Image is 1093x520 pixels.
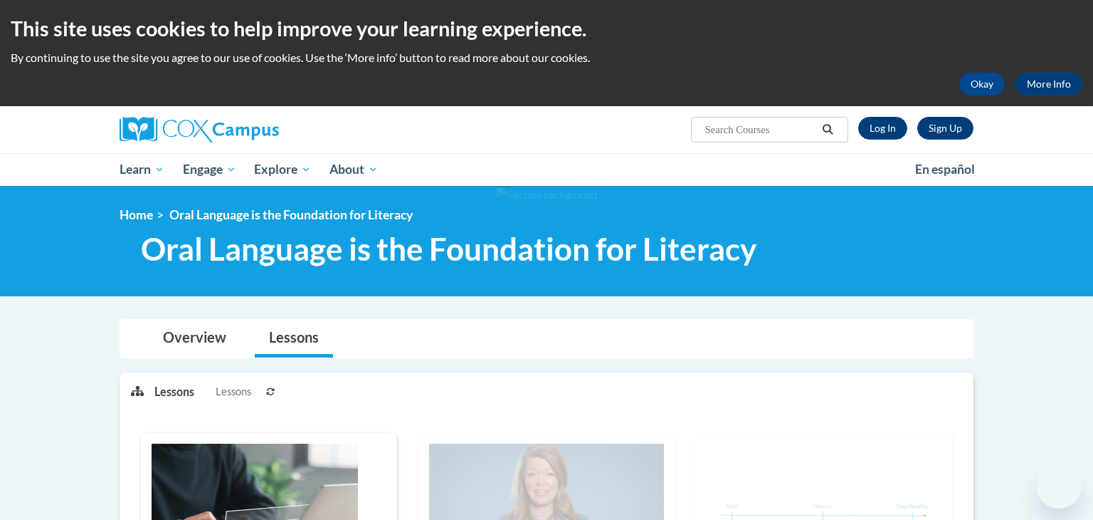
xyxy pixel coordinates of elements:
[254,161,311,178] span: Explore
[120,161,164,178] span: Learn
[255,320,333,358] a: Lessons
[216,384,251,400] span: Lessons
[1036,463,1082,509] iframe: Button to launch messaging window
[822,125,835,135] i: 
[11,50,1082,66] p: By continuing to use the site you agree to our use of cookies. Use the ‘More info’ button to read...
[120,207,153,222] a: Home
[169,207,413,222] span: Oral Language is the Foundation for Literacy
[906,155,984,184] a: En español
[183,161,236,178] span: Engage
[818,121,839,138] button: Search
[120,117,279,142] img: Cox Campus
[496,187,597,203] img: Section background
[149,320,241,358] a: Overview
[120,117,390,142] a: Cox Campus
[329,161,378,178] span: About
[141,230,756,268] span: Oral Language is the Foundation for Literacy
[915,162,975,177] span: En español
[917,117,973,140] a: Register
[11,14,1082,43] h2: This site uses cookies to help improve your learning experience.
[959,73,1005,95] button: Okay
[858,117,907,140] a: Log In
[320,153,387,186] a: About
[245,153,320,186] a: Explore
[110,153,174,186] a: Learn
[174,153,245,186] a: Engage
[98,153,995,186] div: Main menu
[1015,73,1082,95] a: More Info
[704,121,818,138] input: Search Courses
[154,384,194,400] p: Lessons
